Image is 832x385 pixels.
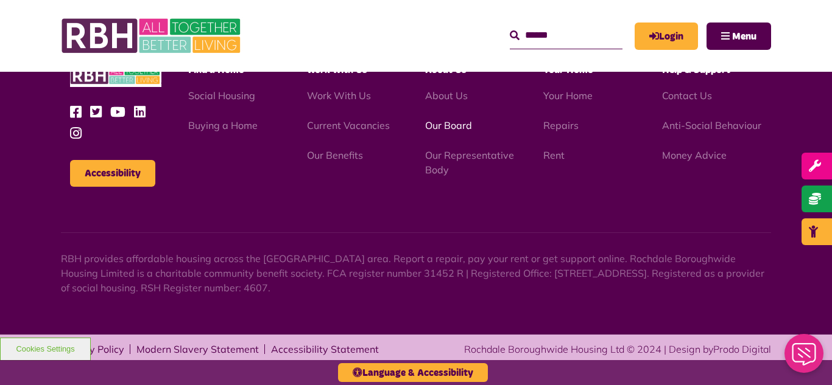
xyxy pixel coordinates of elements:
[732,32,756,41] span: Menu
[425,149,514,176] a: Our Representative Body
[662,65,730,75] span: Help & Support
[510,23,622,49] input: Search
[61,344,124,354] a: Privacy Policy
[188,119,258,131] a: Buying a Home
[425,119,472,131] a: Our Board
[662,89,712,102] a: Contact Us
[713,343,771,355] a: Prodo Digital - open in a new tab
[188,89,255,102] a: Social Housing - open in a new tab
[635,23,698,50] a: MyRBH
[543,89,593,102] a: Your Home
[707,23,771,50] button: Navigation
[70,64,161,88] img: RBH
[136,344,259,354] a: Modern Slavery Statement - open in a new tab
[307,89,371,102] a: Work With Us
[777,330,832,385] iframe: Netcall Web Assistant for live chat
[464,342,771,356] div: Rochdale Boroughwide Housing Ltd © 2024 | Design by
[307,149,363,161] a: Our Benefits
[425,89,468,102] a: About Us
[271,344,379,354] a: Accessibility Statement
[543,65,593,75] span: Your Home
[61,251,771,295] p: RBH provides affordable housing across the [GEOGRAPHIC_DATA] area. Report a repair, pay your rent...
[338,363,488,382] button: Language & Accessibility
[425,65,467,75] span: About Us
[307,65,367,75] span: Work With Us
[70,160,155,187] button: Accessibility
[543,119,579,131] a: Repairs
[307,119,390,131] a: Current Vacancies
[662,119,761,131] a: Anti-Social Behaviour
[61,12,244,60] img: RBH
[543,149,565,161] a: Rent
[662,149,727,161] a: Money Advice
[188,65,244,75] span: Find a Home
